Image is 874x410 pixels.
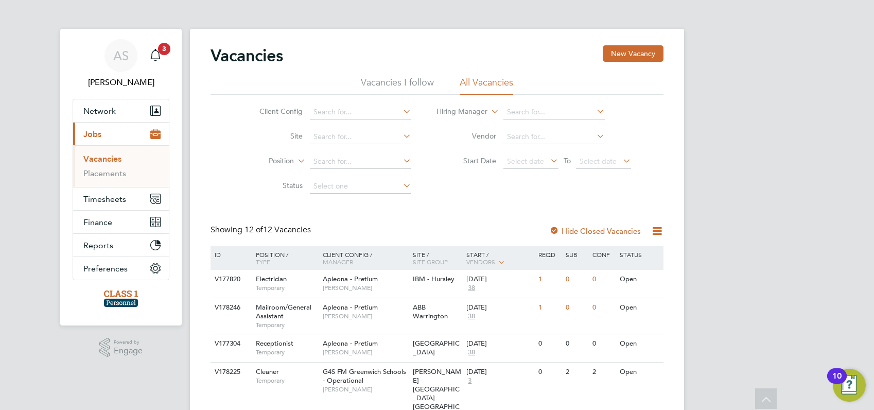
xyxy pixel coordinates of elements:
[113,49,129,62] span: AS
[413,275,455,283] span: IBM - Hursley
[83,168,126,178] a: Placements
[83,154,121,164] a: Vacancies
[310,179,411,194] input: Select one
[256,367,279,376] span: Cleaner
[73,39,169,89] a: AS[PERSON_NAME]
[536,334,563,353] div: 0
[320,246,410,270] div: Client Config /
[413,258,448,266] span: Site Group
[617,363,662,382] div: Open
[464,246,536,271] div: Start /
[73,123,169,145] button: Jobs
[617,334,662,353] div: Open
[73,257,169,280] button: Preferences
[310,155,411,169] input: Search for...
[256,321,318,329] span: Temporary
[437,131,496,141] label: Vendor
[83,241,113,250] span: Reports
[466,258,495,266] span: Vendors
[832,376,842,389] div: 10
[145,39,166,72] a: 3
[466,303,533,312] div: [DATE]
[248,246,320,270] div: Position /
[536,270,563,289] div: 1
[590,334,617,353] div: 0
[466,275,533,284] div: [DATE]
[212,270,248,289] div: V177820
[466,339,533,348] div: [DATE]
[536,298,563,317] div: 1
[60,29,182,326] nav: Main navigation
[310,130,411,144] input: Search for...
[617,246,662,263] div: Status
[503,105,605,119] input: Search for...
[244,225,311,235] span: 12 Vacancies
[323,284,408,292] span: [PERSON_NAME]
[323,312,408,320] span: [PERSON_NAME]
[466,368,533,377] div: [DATE]
[323,258,353,266] span: Manager
[256,339,293,348] span: Receptionist
[549,226,641,236] label: Hide Closed Vacancies
[73,145,169,187] div: Jobs
[73,234,169,257] button: Reports
[73,291,169,307] a: Go to home page
[212,298,248,317] div: V178246
[73,187,169,210] button: Timesheets
[428,107,487,117] label: Hiring Manager
[256,377,318,385] span: Temporary
[590,246,617,263] div: Conf
[212,246,248,263] div: ID
[590,363,617,382] div: 2
[410,246,464,270] div: Site /
[563,363,590,382] div: 2
[235,156,294,166] label: Position
[243,107,303,116] label: Client Config
[413,339,460,356] span: [GEOGRAPHIC_DATA]
[73,99,169,122] button: Network
[243,181,303,190] label: Status
[73,76,169,89] span: Angela Sabaroche
[310,105,411,119] input: Search for...
[256,258,270,266] span: Type
[466,348,477,357] span: 38
[617,298,662,317] div: Open
[536,363,563,382] div: 0
[563,298,590,317] div: 0
[437,156,496,165] label: Start Date
[361,76,434,95] li: Vacancies I follow
[323,303,378,312] span: Apleona - Pretium
[211,45,283,66] h2: Vacancies
[563,334,590,353] div: 0
[83,106,116,116] span: Network
[466,377,473,385] span: 3
[158,43,170,55] span: 3
[323,339,378,348] span: Apleona - Pretium
[323,385,408,394] span: [PERSON_NAME]
[590,298,617,317] div: 0
[256,284,318,292] span: Temporary
[83,217,112,227] span: Finance
[99,338,143,357] a: Powered byEngage
[563,246,590,263] div: Sub
[256,348,318,356] span: Temporary
[256,275,287,283] span: Electrician
[73,211,169,233] button: Finance
[507,157,544,166] span: Select date
[603,45,663,62] button: New Vacancy
[212,363,248,382] div: V178225
[256,303,311,320] span: Mailroom/General Assistant
[460,76,513,95] li: All Vacancies
[104,291,138,307] img: class1personnel-logo-retina.png
[243,131,303,141] label: Site
[617,270,662,289] div: Open
[561,154,574,167] span: To
[590,270,617,289] div: 0
[503,130,605,144] input: Search for...
[413,303,448,320] span: ABB Warrington
[244,225,263,235] span: 12 of
[323,348,408,356] span: [PERSON_NAME]
[211,225,313,235] div: Showing
[83,194,126,204] span: Timesheets
[580,157,617,166] span: Select date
